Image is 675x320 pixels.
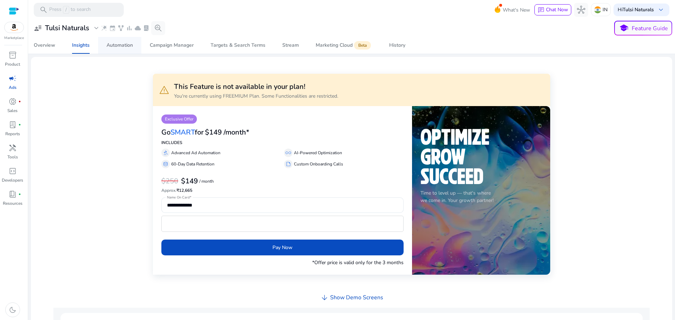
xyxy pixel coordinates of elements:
h4: Show Demo Screens [330,294,383,301]
span: database [163,161,168,167]
iframe: Secure card payment input frame [165,217,400,231]
p: Press to search [49,6,91,14]
div: History [389,43,405,48]
span: book_4 [8,190,17,198]
span: lab_profile [143,25,150,32]
span: search [39,6,48,14]
span: code_blocks [8,167,17,175]
p: Developers [2,177,23,183]
span: Beta [354,41,371,50]
button: hub [574,3,588,17]
span: hub [577,6,585,14]
p: Resources [3,200,22,207]
span: campaign [8,74,17,83]
p: Marketplace [4,35,24,41]
p: Custom Onboarding Calls [294,161,343,167]
p: Advanced Ad Automation [171,150,220,156]
p: Tools [7,154,18,160]
h3: $149 /month* [205,128,249,137]
span: Pay Now [272,244,292,251]
span: inventory_2 [8,51,17,59]
mat-label: Name On Card [167,195,189,200]
span: What's New [503,4,530,16]
p: IN [603,4,607,16]
span: donut_small [8,97,17,106]
p: Exclusive Offer [161,115,197,124]
h3: $250 [161,177,178,185]
span: fiber_manual_record [18,100,21,103]
img: amazon.svg [5,22,24,33]
span: lab_profile [8,120,17,129]
span: SMART [171,128,195,137]
p: Reports [5,131,20,137]
span: expand_more [92,24,101,32]
span: event [109,25,116,32]
p: Product [5,61,20,67]
div: Overview [34,43,55,48]
div: Stream [282,43,299,48]
button: search_insights [151,21,165,35]
b: $149 [181,176,198,186]
span: search_insights [154,24,162,32]
span: handyman [8,144,17,152]
p: INCLUDES [161,139,404,146]
span: bar_chart [126,25,133,32]
span: fiber_manual_record [18,123,21,126]
h3: Go for [161,128,204,137]
div: Campaign Manager [150,43,194,48]
button: schoolFeature Guide [614,21,672,35]
span: summarize [285,161,291,167]
p: 60-Day Data Retention [171,161,214,167]
h3: This Feature is not available in your plan! [174,83,338,91]
p: AI-Powered Optimization [294,150,342,156]
div: Targets & Search Terms [211,43,265,48]
span: family_history [117,25,124,32]
span: fiber_manual_record [18,193,21,196]
b: Tulsi Naturals [623,6,654,13]
h6: ₹12,665 [161,188,404,193]
p: Time to level up — that's where we come in. Your growth partner! [420,189,542,204]
p: You're currently using FREEMIUM Plan. Some Functionalities are restricted. [174,92,338,100]
span: Approx. [161,188,176,193]
p: / month [199,179,214,184]
span: / [63,6,69,14]
span: gavel [163,150,168,156]
p: *Offer price is valid only for the 3 months [312,259,404,266]
span: wand_stars [101,25,108,32]
img: in.svg [594,6,601,13]
span: user_attributes [34,24,42,32]
span: dark_mode [8,306,17,314]
button: chatChat Now [534,4,571,15]
span: keyboard_arrow_down [657,6,665,14]
span: school [619,23,629,33]
span: chat [538,7,545,14]
h3: Tulsi Naturals [45,24,89,32]
span: cloud [134,25,141,32]
div: Automation [107,43,133,48]
span: all_inclusive [285,150,291,156]
p: Feature Guide [632,24,668,33]
p: Sales [7,107,18,114]
span: warning [159,84,170,96]
div: Marketing Cloud [316,43,372,48]
div: Insights [72,43,90,48]
p: Hi [618,7,654,12]
span: arrow_downward [320,293,329,302]
button: Pay Now [161,240,404,255]
span: Chat Now [546,6,568,13]
p: Ads [9,84,17,91]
